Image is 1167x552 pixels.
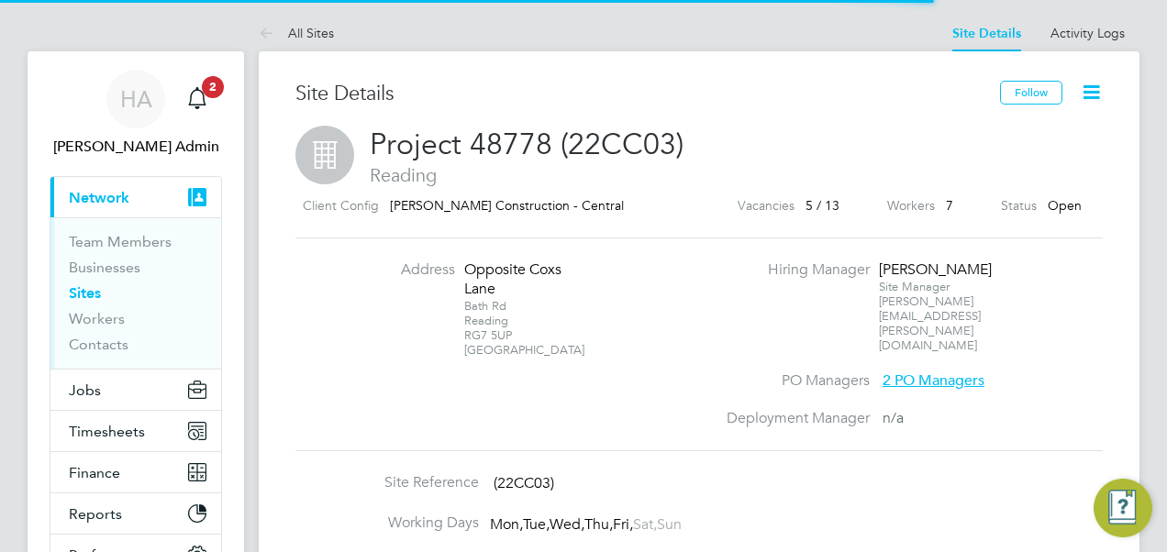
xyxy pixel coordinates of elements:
button: Follow [1000,81,1062,105]
label: Workers [887,194,935,217]
label: Address [354,260,455,280]
span: (22CC03) [494,474,554,492]
span: 5 / 13 [806,197,839,214]
span: Timesheets [69,423,145,440]
span: Fri, [613,515,633,534]
span: 2 PO Managers [883,371,984,390]
label: Working Days [295,513,479,533]
span: Tue, [523,515,550,534]
label: Client Config [303,194,379,217]
span: Reports [69,505,122,523]
a: All Sites [259,25,334,41]
span: Site Manager [879,279,950,294]
button: Timesheets [50,411,221,451]
a: Team Members [69,233,172,250]
span: n/a [883,409,904,427]
span: Sun [657,515,682,534]
label: Status [1001,194,1037,217]
span: Reading [295,163,1103,187]
span: Mon, [490,515,523,534]
label: Hiring Manager [716,260,870,280]
span: [PERSON_NAME][EMAIL_ADDRESS][PERSON_NAME][DOMAIN_NAME] [879,293,981,353]
div: Bath Rd Reading RG7 5UP [GEOGRAPHIC_DATA] [464,299,579,358]
button: Engage Resource Center [1094,479,1152,537]
span: 2 [202,76,224,98]
span: Sat, [633,515,657,534]
a: Activity Logs [1050,25,1125,41]
a: Sites [69,284,101,302]
div: [PERSON_NAME] [879,260,994,280]
button: Network [50,177,221,217]
a: 2 [179,70,216,128]
span: Network [69,189,129,206]
span: [PERSON_NAME] Construction - Central [390,197,624,214]
span: 7 [946,197,953,214]
label: Site Reference [295,473,479,492]
button: Jobs [50,370,221,410]
button: Reports [50,493,221,534]
label: Vacancies [738,194,795,217]
span: Thu, [584,515,613,534]
span: Jobs [69,381,101,399]
span: Hays Admin [50,136,222,158]
label: PO Managers [716,371,870,391]
span: Open [1048,197,1082,214]
button: Finance [50,452,221,492]
label: Deployment Manager [716,409,870,428]
h3: Site Details [295,81,1000,107]
div: Network [50,217,221,369]
span: Finance [69,464,120,481]
span: HA [120,87,152,111]
span: Wed, [550,515,584,534]
a: Workers [69,310,125,327]
span: Project 48778 (22CC03) [370,127,684,162]
div: Opposite Coxs Lane [464,260,579,299]
a: Site Details [952,26,1021,41]
a: Contacts [69,336,128,353]
a: Businesses [69,259,140,276]
a: HA[PERSON_NAME] Admin [50,70,222,158]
